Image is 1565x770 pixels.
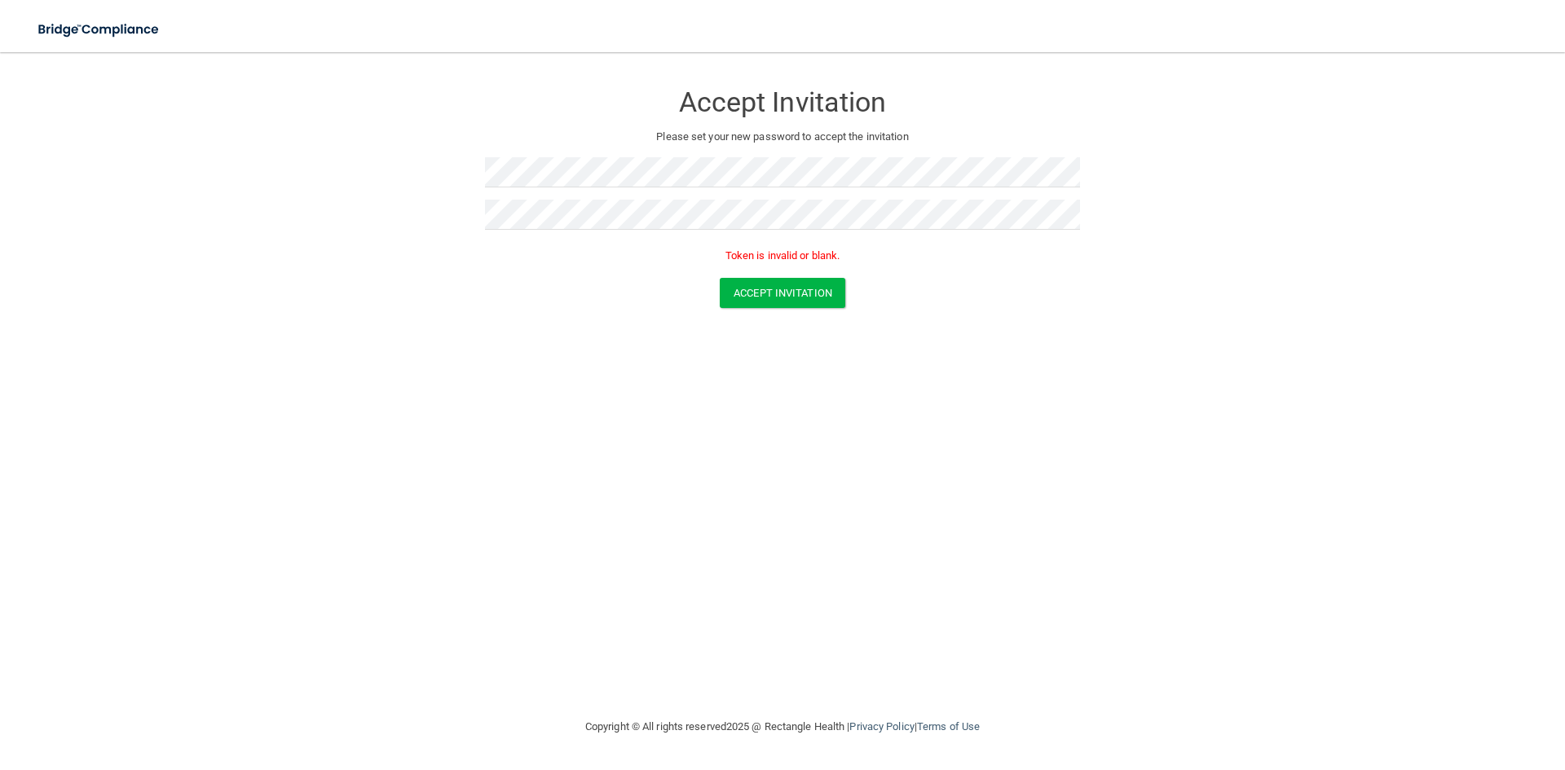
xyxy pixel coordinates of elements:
[497,127,1068,147] p: Please set your new password to accept the invitation
[720,278,845,308] button: Accept Invitation
[24,13,174,46] img: bridge_compliance_login_screen.278c3ca4.svg
[485,701,1080,753] div: Copyright © All rights reserved 2025 @ Rectangle Health | |
[485,87,1080,117] h3: Accept Invitation
[917,720,980,733] a: Terms of Use
[849,720,914,733] a: Privacy Policy
[485,246,1080,266] p: Token is invalid or blank.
